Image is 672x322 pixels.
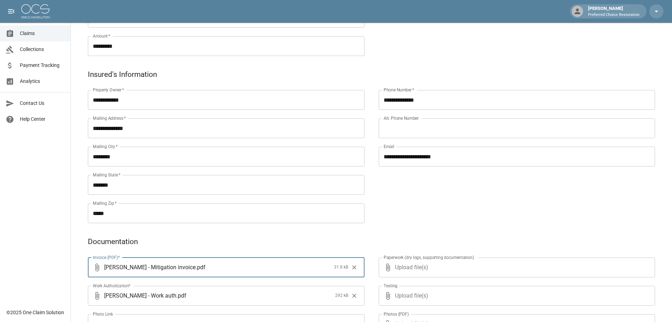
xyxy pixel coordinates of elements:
[93,200,117,206] label: Mailing Zip
[588,12,639,18] p: Preferred Choice Restoration
[93,143,118,149] label: Mailing City
[395,286,636,306] span: Upload file(s)
[104,292,176,300] span: [PERSON_NAME] - Work auth
[384,87,414,93] label: Phone Number
[349,290,360,301] button: Clear
[395,258,636,277] span: Upload file(s)
[384,254,474,260] label: Paperwork (dry logs, supporting documentation)
[384,311,409,317] label: Photos (PDF)
[93,283,131,289] label: Work Authorization*
[176,292,186,300] span: . pdf
[335,292,348,299] span: 292 kB
[384,143,394,149] label: Email
[349,262,360,273] button: Clear
[20,46,65,53] span: Collections
[6,309,64,316] div: © 2025 One Claim Solution
[20,30,65,37] span: Claims
[93,87,124,93] label: Property Owner
[334,264,348,271] span: 31.8 kB
[93,33,111,39] label: Amount
[585,5,642,18] div: [PERSON_NAME]
[104,263,196,271] span: [PERSON_NAME] - Mitigation invoice
[384,283,397,289] label: Testing
[196,263,205,271] span: . pdf
[4,4,18,18] button: open drawer
[20,100,65,107] span: Contact Us
[384,115,419,121] label: Alt. Phone Number
[20,62,65,69] span: Payment Tracking
[93,115,126,121] label: Mailing Address
[93,254,120,260] label: Invoice (PDF)*
[93,311,113,317] label: Photo Link
[21,4,50,18] img: ocs-logo-white-transparent.png
[20,78,65,85] span: Analytics
[93,172,120,178] label: Mailing State
[20,115,65,123] span: Help Center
